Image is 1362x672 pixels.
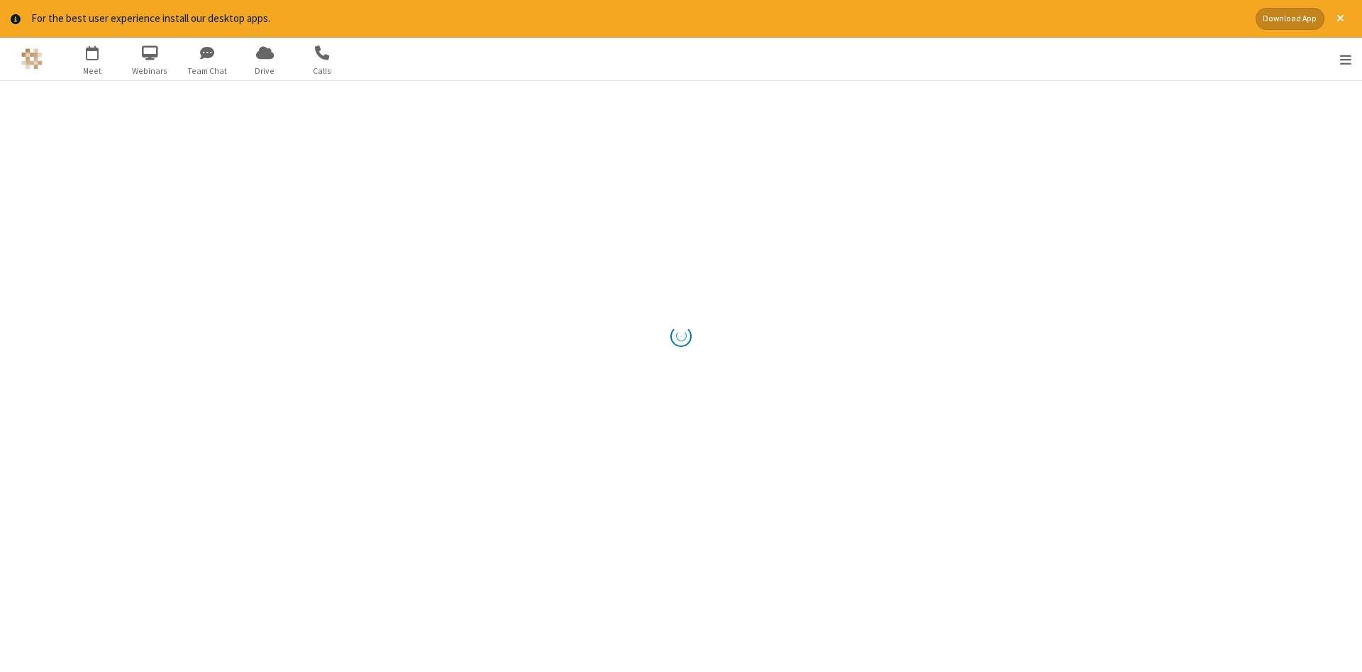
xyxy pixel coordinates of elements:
[1322,38,1362,80] div: Open menu
[238,65,292,77] span: Drive
[1329,8,1351,30] button: Close alert
[31,11,1245,27] div: For the best user experience install our desktop apps.
[181,65,234,77] span: Team Chat
[296,65,349,77] span: Calls
[21,48,43,70] img: QA Selenium DO NOT DELETE OR CHANGE
[66,65,119,77] span: Meet
[5,38,58,80] button: Logo
[123,65,177,77] span: Webinars
[1256,8,1324,30] button: Download App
